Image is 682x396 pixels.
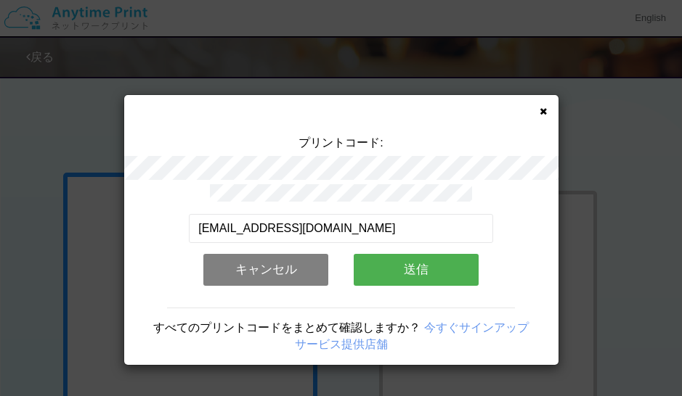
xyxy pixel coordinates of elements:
[189,214,493,243] input: メールアドレス
[203,254,328,286] button: キャンセル
[295,338,388,350] a: サービス提供店舗
[424,321,529,334] a: 今すぐサインアップ
[153,321,421,334] span: すべてのプリントコードをまとめて確認しますか？
[299,136,383,149] span: プリントコード:
[354,254,479,286] button: 送信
